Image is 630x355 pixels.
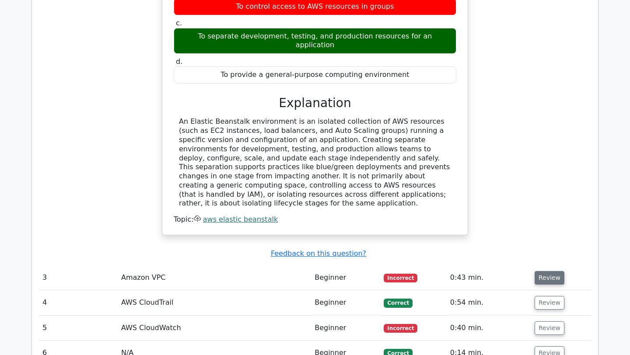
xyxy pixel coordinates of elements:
[179,96,451,111] h3: Explanation
[179,117,451,208] div: An Elastic Beanstalk environment is an isolated collection of AWS resources (such as EC2 instance...
[39,265,118,290] td: 3
[39,316,118,341] td: 5
[118,265,311,290] td: Amazon VPC
[447,265,531,290] td: 0:43 min.
[535,296,564,310] button: Review
[203,215,278,223] a: aws elastic beanstalk
[39,290,118,315] td: 4
[447,290,531,315] td: 0:54 min.
[174,28,456,54] div: To separate development, testing, and production resources for an application
[384,324,417,333] span: Incorrect
[384,299,412,307] span: Correct
[311,316,380,341] td: Beginner
[447,316,531,341] td: 0:40 min.
[535,321,564,335] button: Review
[535,271,564,285] button: Review
[311,265,380,290] td: Beginner
[384,274,417,282] span: Incorrect
[176,19,182,27] span: c.
[271,249,366,258] a: Feedback on this question?
[174,215,456,224] div: Topic:
[311,290,380,315] td: Beginner
[118,290,311,315] td: AWS CloudTrail
[176,57,182,66] span: d.
[174,66,456,84] div: To provide a general-purpose computing environment
[118,316,311,341] td: AWS CloudWatch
